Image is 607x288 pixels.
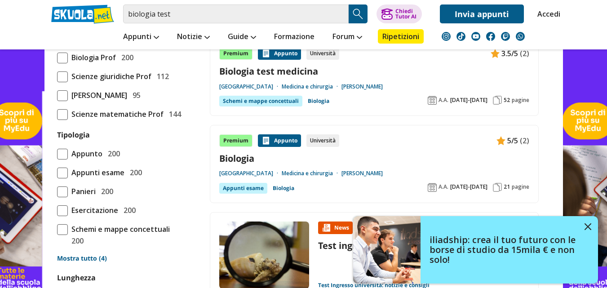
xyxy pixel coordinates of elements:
img: tiktok [456,32,465,41]
span: 21 [504,183,510,191]
span: pagine [512,97,529,104]
a: Forum [330,29,364,45]
span: Appunti esame [68,167,124,178]
div: Chiedi Tutor AI [395,9,416,19]
span: [DATE]-[DATE] [450,97,487,104]
div: Appunti esame [219,183,267,194]
a: Invia appunti [440,4,524,23]
input: Cerca appunti, riassunti o versioni [123,4,349,23]
span: 200 [126,167,142,178]
img: Appunti contenuto [496,136,505,145]
img: twitch [501,32,510,41]
span: (2) [520,48,529,59]
span: 200 [104,148,120,160]
img: instagram [442,32,451,41]
button: ChiediTutor AI [377,4,422,23]
div: Schemi e mappe concettuali [219,96,302,106]
img: Anno accademico [428,96,437,105]
img: Cerca appunti, riassunti o versioni [351,7,365,21]
a: [PERSON_NAME] [341,170,383,177]
a: Medicina e chirurgia [282,83,341,90]
img: Appunti contenuto [491,49,500,58]
img: facebook [486,32,495,41]
a: Biologia [308,96,329,106]
span: 200 [68,235,84,247]
img: News contenuto [322,223,331,232]
a: [GEOGRAPHIC_DATA] [219,83,282,90]
div: Premium [219,134,253,147]
a: Biologia [273,183,294,194]
span: Esercitazione [68,204,118,216]
span: A.A. [439,183,448,191]
div: Università [306,47,339,60]
img: WhatsApp [516,32,525,41]
a: Formazione [272,29,317,45]
span: 112 [153,71,169,82]
button: Search Button [349,4,368,23]
span: 52 [504,97,510,104]
span: 200 [97,186,113,197]
a: [GEOGRAPHIC_DATA] [219,170,282,177]
span: A.A. [439,97,448,104]
a: Notizie [175,29,212,45]
span: [DATE]-[DATE] [450,183,487,191]
div: News [318,222,353,234]
span: Panieri [68,186,96,197]
span: Appunto [68,148,102,160]
span: 5/5 [507,135,518,146]
img: Appunti contenuto [261,49,270,58]
h4: iliadship: crea il tuo futuro con le borse di studio da 15mila € e non solo! [430,235,578,265]
span: Schemi e mappe concettuali [68,223,170,235]
a: Medicina e chirurgia [282,170,341,177]
a: Mostra tutto (4) [57,254,186,263]
img: Pagine [493,183,502,192]
a: Test ingresso biologia: tutte le info utili [318,239,492,252]
img: Anno accademico [428,183,437,192]
span: Biologia Prof [68,52,116,63]
span: 95 [129,89,141,101]
span: Scienze giuridiche Prof [68,71,151,82]
span: 144 [165,108,181,120]
a: iliadship: crea il tuo futuro con le borse di studio da 15mila € e non solo! [353,216,598,284]
a: Biologia [219,152,529,164]
a: [PERSON_NAME] [341,83,383,90]
div: Premium [219,47,253,60]
div: Università [306,134,339,147]
a: Ripetizioni [378,29,424,44]
img: youtube [471,32,480,41]
a: Guide [226,29,258,45]
span: Scienze matematiche Prof [68,108,164,120]
span: (2) [520,135,529,146]
span: 200 [120,204,136,216]
label: Lunghezza [57,273,96,283]
a: Accedi [537,4,556,23]
a: Biologia test medicina [219,65,529,77]
img: Appunti contenuto [261,136,270,145]
span: 200 [118,52,133,63]
label: Tipologia [57,130,90,140]
span: [PERSON_NAME] [68,89,127,101]
div: Appunto [258,134,301,147]
span: pagine [512,183,529,191]
a: Appunti [121,29,161,45]
img: close [585,223,591,230]
img: Pagine [493,96,502,105]
span: 3.5/5 [501,48,518,59]
div: Appunto [258,47,301,60]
